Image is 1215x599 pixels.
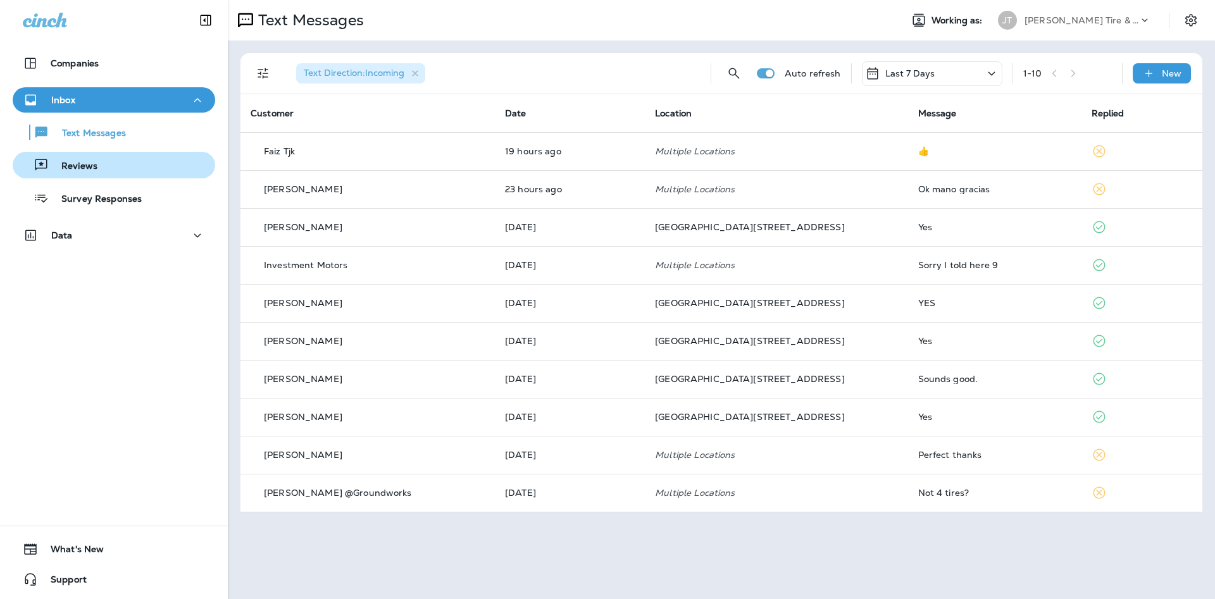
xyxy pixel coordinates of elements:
p: Sep 11, 2025 03:48 PM [505,146,635,156]
p: [PERSON_NAME] [264,222,342,232]
span: [GEOGRAPHIC_DATA][STREET_ADDRESS] [655,221,845,233]
p: [PERSON_NAME] [264,336,342,346]
p: Companies [51,58,99,68]
p: Multiple Locations [655,184,897,194]
span: Replied [1092,108,1125,119]
button: Filters [251,61,276,86]
span: Support [38,574,87,590]
p: [PERSON_NAME] Tire & Auto [1025,15,1138,25]
span: Text Direction : Incoming [304,67,404,78]
p: Sep 5, 2025 03:31 PM [505,450,635,460]
div: Sounds good. [918,374,1071,384]
p: Text Messages [49,128,126,140]
p: [PERSON_NAME] [264,412,342,422]
div: Ok mano gracias [918,184,1071,194]
button: Reviews [13,152,215,178]
button: Survey Responses [13,185,215,211]
button: Search Messages [721,61,747,86]
p: Auto refresh [785,68,841,78]
div: 👍 [918,146,1071,156]
div: Yes [918,336,1071,346]
p: New [1162,68,1181,78]
span: Customer [251,108,294,119]
span: [GEOGRAPHIC_DATA][STREET_ADDRESS] [655,297,845,309]
button: What's New [13,536,215,562]
p: Survey Responses [49,194,142,206]
div: YES [918,298,1071,308]
div: JT [998,11,1017,30]
div: Not 4 tires? [918,488,1071,498]
p: Reviews [49,161,97,173]
p: Sep 10, 2025 03:09 PM [505,222,635,232]
div: Sorry I told here 9 [918,260,1071,270]
button: Support [13,567,215,592]
div: Yes [918,222,1071,232]
span: [GEOGRAPHIC_DATA][STREET_ADDRESS] [655,373,845,385]
span: Location [655,108,692,119]
button: Companies [13,51,215,76]
p: [PERSON_NAME] @Groundworks [264,488,412,498]
button: Inbox [13,87,215,113]
p: [PERSON_NAME] [264,184,342,194]
p: Sep 10, 2025 09:33 AM [505,260,635,270]
p: Inbox [51,95,75,105]
button: Data [13,223,215,248]
button: Collapse Sidebar [188,8,223,33]
span: Message [918,108,957,119]
button: Settings [1180,9,1202,32]
p: Investment Motors [264,260,347,270]
p: Multiple Locations [655,260,897,270]
p: Sep 11, 2025 11:17 AM [505,184,635,194]
span: Date [505,108,526,119]
p: [PERSON_NAME] [264,450,342,460]
span: [GEOGRAPHIC_DATA][STREET_ADDRESS] [655,411,845,423]
span: What's New [38,544,104,559]
div: Perfect thanks [918,450,1071,460]
p: [PERSON_NAME] [264,298,342,308]
p: Data [51,230,73,240]
div: Yes [918,412,1071,422]
p: Multiple Locations [655,488,897,498]
span: [GEOGRAPHIC_DATA][STREET_ADDRESS] [655,335,845,347]
p: Sep 9, 2025 03:26 PM [505,298,635,308]
p: Last 7 Days [885,68,935,78]
div: Text Direction:Incoming [296,63,425,83]
p: Sep 9, 2025 10:22 AM [505,374,635,384]
p: Multiple Locations [655,450,897,460]
p: Sep 7, 2025 02:41 PM [505,412,635,422]
div: 1 - 10 [1023,68,1042,78]
p: Text Messages [253,11,364,30]
span: Working as: [931,15,985,26]
p: Sep 5, 2025 01:17 PM [505,488,635,498]
button: Text Messages [13,119,215,145]
p: [PERSON_NAME] [264,374,342,384]
p: Sep 9, 2025 10:49 AM [505,336,635,346]
p: Multiple Locations [655,146,897,156]
p: Faiz Tjk [264,146,295,156]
